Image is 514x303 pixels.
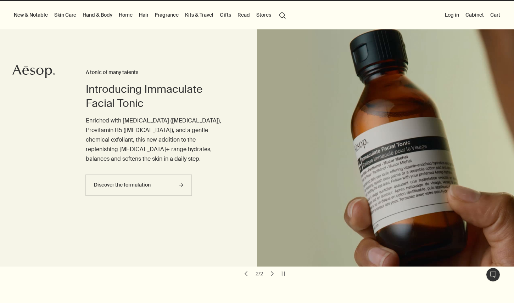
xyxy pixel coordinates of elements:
button: pause [278,269,288,279]
a: Home [117,10,134,19]
a: Hand & Body [81,10,114,19]
a: Skin Care [53,10,78,19]
button: Cart [489,10,502,19]
button: Log in [443,10,460,19]
a: Kits & Travel [184,10,215,19]
a: Hair [138,10,150,19]
p: Enriched with [MEDICAL_DATA] ([MEDICAL_DATA]), Provitamin B5 ([MEDICAL_DATA]), and a gentle chemi... [86,116,229,164]
a: Read [236,10,251,19]
a: Cabinet [464,10,485,19]
button: Stores [255,10,273,19]
h2: Introducing Immaculate Facial Tonic [86,82,229,110]
a: Discover the formulation [85,175,192,196]
a: Gifts [218,10,233,19]
a: Aesop [12,64,55,80]
button: previous slide [241,269,251,279]
svg: Aesop [12,64,55,79]
h3: A tonic of many talents [86,68,229,77]
nav: primary [12,1,289,29]
a: Fragrance [153,10,180,19]
div: 2 / 2 [254,270,264,277]
nav: supplementary [443,1,502,29]
button: Open search [276,8,289,22]
button: next slide [267,269,277,279]
button: New & Notable [12,10,49,19]
button: Live Assistance [486,268,500,282]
